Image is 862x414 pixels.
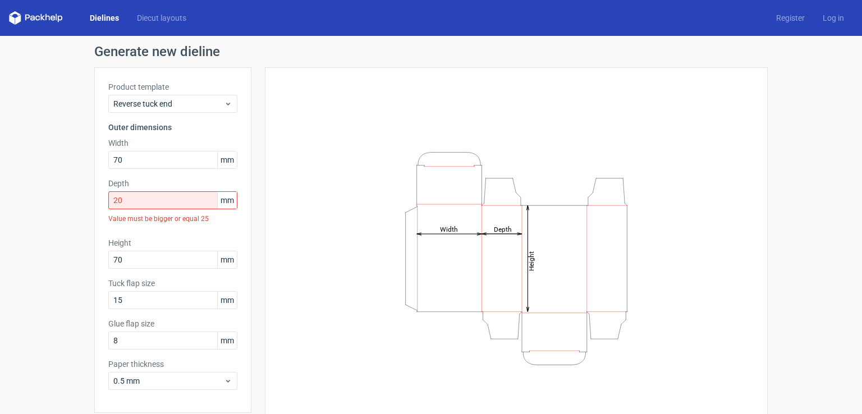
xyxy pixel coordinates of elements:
tspan: Height [528,251,535,270]
a: Log in [814,12,853,24]
span: mm [217,151,237,168]
span: Reverse tuck end [113,98,224,109]
tspan: Depth [494,225,512,233]
h3: Outer dimensions [108,122,237,133]
span: mm [217,192,237,209]
a: Dielines [81,12,128,24]
label: Depth [108,178,237,189]
span: mm [217,332,237,349]
span: mm [217,292,237,309]
span: mm [217,251,237,268]
label: Glue flap size [108,318,237,329]
label: Width [108,137,237,149]
a: Diecut layouts [128,12,195,24]
div: Value must be bigger or equal 25 [108,209,237,228]
label: Paper thickness [108,358,237,370]
tspan: Width [440,225,458,233]
label: Tuck flap size [108,278,237,289]
a: Register [767,12,814,24]
span: 0.5 mm [113,375,224,387]
h1: Generate new dieline [94,45,768,58]
label: Height [108,237,237,249]
label: Product template [108,81,237,93]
